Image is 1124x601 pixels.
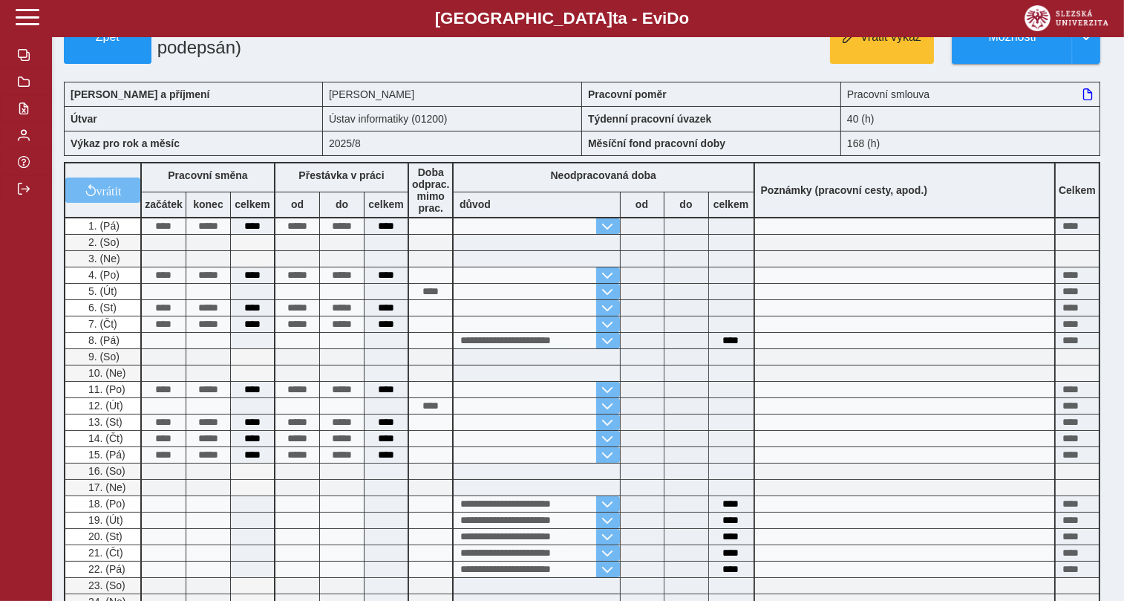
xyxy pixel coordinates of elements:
[412,166,450,214] b: Doba odprac. mimo prac.
[460,198,491,210] b: důvod
[64,10,151,64] button: Zpět
[71,30,145,44] span: Zpět
[85,220,120,232] span: 1. (Pá)
[85,416,122,428] span: 13. (St)
[588,88,667,100] b: Pracovní poměr
[71,113,97,125] b: Útvar
[85,269,120,281] span: 4. (Po)
[85,367,126,379] span: 10. (Ne)
[275,198,319,210] b: od
[551,169,656,181] b: Neodpracovaná doba
[85,351,120,363] span: 9. (So)
[964,30,1060,44] span: Možnosti
[151,10,501,64] h1: Výkaz evidence pracovní doby (stav: podepsán)
[186,198,230,210] b: konec
[85,514,123,526] span: 19. (Út)
[85,465,125,477] span: 16. (So)
[231,198,274,210] b: celkem
[588,137,725,149] b: Měsíční fond pracovní doby
[841,131,1100,156] div: 168 (h)
[841,106,1100,131] div: 40 (h)
[85,563,125,575] span: 22. (Pá)
[85,318,117,330] span: 7. (Čt)
[365,198,408,210] b: celkem
[1059,184,1096,196] b: Celkem
[830,10,934,64] button: Vrátit výkaz
[755,184,934,196] b: Poznámky (pracovní cesty, apod.)
[142,198,186,210] b: začátek
[85,383,125,395] span: 11. (Po)
[841,82,1100,106] div: Pracovní smlouva
[85,530,122,542] span: 20. (St)
[65,178,140,203] button: vrátit
[323,131,582,156] div: 2025/8
[952,10,1072,64] button: Možnosti
[85,400,123,412] span: 12. (Út)
[85,253,120,264] span: 3. (Ne)
[85,302,117,314] span: 6. (St)
[97,184,122,196] span: vrátit
[667,9,679,27] span: D
[85,498,125,510] span: 18. (Po)
[588,113,712,125] b: Týdenní pracovní úvazek
[664,198,708,210] b: do
[679,9,690,27] span: o
[709,198,754,210] b: celkem
[85,236,120,248] span: 2. (So)
[320,198,364,210] b: do
[85,334,120,346] span: 8. (Pá)
[85,449,125,461] span: 15. (Pá)
[612,9,618,27] span: t
[85,285,117,297] span: 5. (Út)
[168,169,247,181] b: Pracovní směna
[298,169,384,181] b: Přestávka v práci
[85,481,126,493] span: 17. (Ne)
[323,106,582,131] div: Ústav informatiky (01200)
[323,82,582,106] div: [PERSON_NAME]
[85,579,125,591] span: 23. (So)
[1025,5,1108,31] img: logo_web_su.png
[45,9,1079,28] b: [GEOGRAPHIC_DATA] a - Evi
[71,137,180,149] b: Výkaz pro rok a měsíc
[860,30,921,44] span: Vrátit výkaz
[71,88,209,100] b: [PERSON_NAME] a příjmení
[621,198,664,210] b: od
[85,432,123,444] span: 14. (Čt)
[85,547,123,559] span: 21. (Čt)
